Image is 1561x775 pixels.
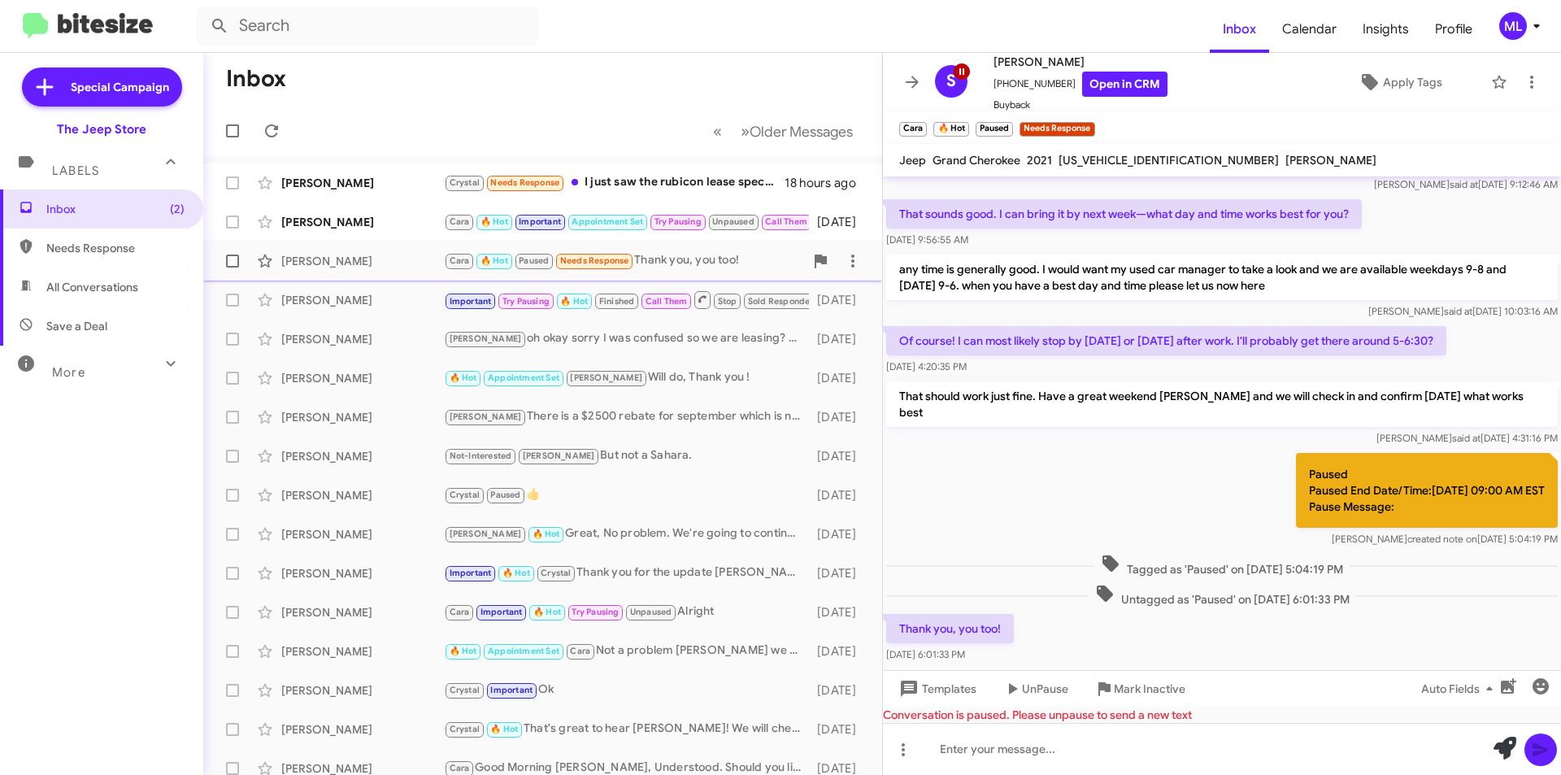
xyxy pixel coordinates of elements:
div: Not a problem [PERSON_NAME] we appreciate the update. When would you like to reschedule? [444,642,809,660]
div: 👍 [444,485,809,504]
p: That should work just fine. Have a great weekend [PERSON_NAME] and we will check in and confirm [... [886,381,1558,427]
span: Special Campaign [71,79,169,95]
span: Try Pausing [502,296,550,307]
div: [DATE] [809,409,869,425]
div: [PERSON_NAME] [281,370,444,386]
a: Profile [1422,6,1485,53]
div: Thank you for the update [PERSON_NAME]. I will get with [PERSON_NAME] and have him contact you. I... [444,564,809,582]
span: 🔥 Hot [533,529,560,539]
span: Important [490,685,533,695]
span: Save a Deal [46,318,107,334]
span: Untagged as 'Paused' on [DATE] 6:01:33 PM [1089,584,1356,607]
span: Stop [718,296,737,307]
div: That's great to hear [PERSON_NAME]! We will check back in as we get closer to your lease end. Tha... [444,720,809,738]
div: [DATE] [809,292,869,308]
small: Needs Response [1020,122,1094,137]
span: Tagged as 'Paused' on [DATE] 5:04:19 PM [1094,554,1350,577]
div: [PERSON_NAME] [281,565,444,581]
button: UnPause [989,674,1081,703]
div: Thank you, you too! [444,251,804,270]
p: Paused Paused End Date/Time:[DATE] 09:00 AM EST Pause Message: [1296,453,1558,528]
span: created note on [1407,533,1477,545]
span: [PERSON_NAME] [DATE] 10:03:16 AM [1368,305,1558,317]
div: Will do, Thank you ! [444,368,809,387]
span: Cara [450,216,470,227]
span: [PERSON_NAME] [450,529,522,539]
span: Inbox [1210,6,1269,53]
div: [PERSON_NAME] [281,292,444,308]
span: Important [480,607,523,617]
span: 🔥 Hot [560,296,588,307]
div: [PERSON_NAME] [281,643,444,660]
span: Try Pausing [654,216,702,227]
div: The Jeep Store [57,121,146,137]
a: Calendar [1269,6,1350,53]
p: That sounds good. I can bring it by next week—what day and time works best for you? [886,199,1362,229]
span: » [741,121,750,142]
p: any time is generally good. I would want my used car manager to take a look and we are available ... [886,255,1558,300]
span: Grand Cherokee [933,153,1020,168]
span: 🔥 Hot [490,724,518,734]
div: [PERSON_NAME] [281,175,444,191]
span: Cara [450,255,470,266]
span: Cara [450,763,470,773]
div: [DATE] [809,682,869,699]
div: [PERSON_NAME] [281,526,444,542]
div: Alright [444,603,809,621]
div: [DATE] [809,643,869,660]
div: [DATE] [809,721,869,738]
div: [PERSON_NAME] [281,448,444,464]
div: Conversation is paused. Please unpause to send a new text [883,707,1561,723]
span: [DATE] 4:20:35 PM [886,360,967,372]
span: [PERSON_NAME] [570,372,642,383]
span: [US_VEHICLE_IDENTIFICATION_NUMBER] [1059,153,1279,168]
span: Appointment Set [572,216,643,227]
span: Cara [570,646,590,656]
span: Buyback [994,97,1167,113]
div: [DATE] [809,331,869,347]
span: Try Pausing [572,607,619,617]
span: Sold Responded Historic [748,296,851,307]
span: Cara [450,607,470,617]
small: 🔥 Hot [933,122,968,137]
span: [PHONE_NUMBER] [994,72,1167,97]
div: But not a Sahara. [444,446,809,465]
div: 18 hours ago [785,175,869,191]
span: UnPause [1022,674,1068,703]
div: Great, No problem. We're going to continue to look for a wrangler in the range of 24k. Thank you ... [444,525,809,543]
span: 2021 [1027,153,1052,168]
div: [PERSON_NAME] [281,682,444,699]
span: Jeep [899,153,926,168]
span: 🔥 Hot [533,607,561,617]
div: [PERSON_NAME] [281,253,444,269]
span: Older Messages [750,123,853,141]
span: Needs Response [46,240,185,256]
span: [PERSON_NAME] [523,451,595,461]
span: 🔥 Hot [480,216,508,227]
button: Next [731,115,863,148]
div: [PERSON_NAME] [281,331,444,347]
div: ML [1499,12,1527,40]
div: [PERSON_NAME] [281,214,444,230]
input: Search [197,7,538,46]
span: said at [1444,305,1472,317]
span: Important [450,296,492,307]
span: [DATE] 6:01:33 PM [886,648,965,660]
span: [PERSON_NAME] [994,52,1167,72]
div: [PERSON_NAME] [281,487,444,503]
span: Appointment Set [488,372,559,383]
span: [PERSON_NAME] [DATE] 4:31:16 PM [1376,432,1558,444]
div: [DATE] [809,214,869,230]
div: Sounds good. Thanks [444,290,809,310]
div: [DATE] [809,448,869,464]
p: Thank you, you too! [886,614,1014,643]
span: [PERSON_NAME] [450,333,522,344]
span: Unpaused [712,216,754,227]
span: Needs Response [560,255,629,266]
span: Finished [599,296,635,307]
span: Crystal [450,724,480,734]
span: said at [1452,432,1481,444]
button: Mark Inactive [1081,674,1198,703]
